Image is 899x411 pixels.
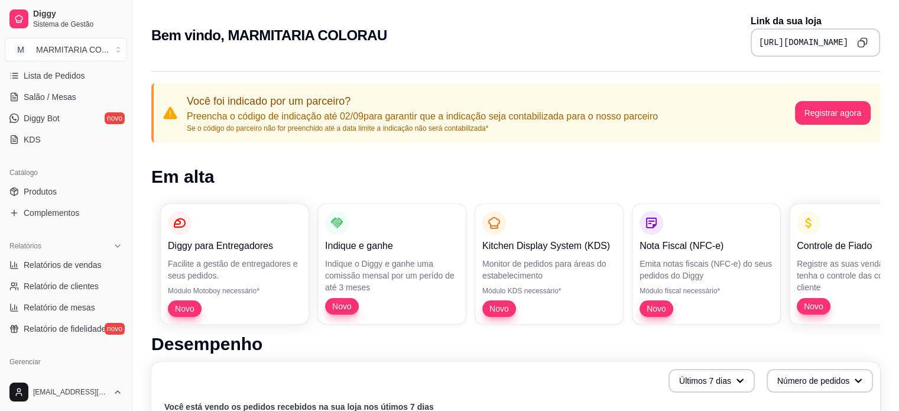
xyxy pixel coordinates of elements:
[767,369,873,393] button: Número de pedidos
[24,112,60,124] span: Diggy Bot
[632,204,780,324] button: Nota Fiscal (NFC-e)Emita notas fiscais (NFC-e) do seus pedidos do DiggyMódulo fiscal necessário*Novo
[5,38,127,62] button: Select a team
[640,286,773,296] p: Módulo fiscal necessário*
[5,203,127,222] a: Complementos
[5,163,127,182] div: Catálogo
[24,186,57,198] span: Produtos
[5,298,127,317] a: Relatório de mesas
[482,258,616,281] p: Monitor de pedidos para áreas do estabelecimento
[640,239,773,253] p: Nota Fiscal (NFC-e)
[5,255,127,274] a: Relatórios de vendas
[642,303,671,315] span: Novo
[668,369,755,393] button: Últimos 7 dias
[5,66,127,85] a: Lista de Pedidos
[24,134,41,145] span: KDS
[33,9,122,20] span: Diggy
[5,319,127,338] a: Relatório de fidelidadenovo
[751,14,880,28] p: Link da sua loja
[482,286,616,296] p: Módulo KDS necessário*
[151,334,880,355] h1: Desempenho
[33,20,122,29] span: Sistema de Gestão
[24,91,76,103] span: Salão / Mesas
[327,300,356,312] span: Novo
[170,303,199,315] span: Novo
[853,33,872,52] button: Copy to clipboard
[161,204,309,324] button: Diggy para EntregadoresFacilite a gestão de entregadores e seus pedidos.Módulo Motoboy necessário...
[187,93,658,109] p: Você foi indicado por um parceiro?
[151,26,387,45] h2: Bem vindo, MARMITARIA COLORAU
[24,70,85,82] span: Lista de Pedidos
[5,371,127,390] a: Entregadoresnovo
[187,109,658,124] p: Preencha o código de indicação até 02/09 para garantir que a indicação seja contabilizada para o ...
[485,303,514,315] span: Novo
[325,239,459,253] p: Indique e ganhe
[5,109,127,128] a: Diggy Botnovo
[5,378,127,406] button: [EMAIL_ADDRESS][DOMAIN_NAME]
[640,258,773,281] p: Emita notas fiscais (NFC-e) do seus pedidos do Diggy
[24,323,106,335] span: Relatório de fidelidade
[168,286,301,296] p: Módulo Motoboy necessário*
[5,88,127,106] a: Salão / Mesas
[795,101,871,125] button: Registrar agora
[168,239,301,253] p: Diggy para Entregadores
[168,258,301,281] p: Facilite a gestão de entregadores e seus pedidos.
[24,302,95,313] span: Relatório de mesas
[24,280,99,292] span: Relatório de clientes
[325,258,459,293] p: Indique o Diggy e ganhe uma comissão mensal por um perído de até 3 meses
[151,166,880,187] h1: Em alta
[475,204,623,324] button: Kitchen Display System (KDS)Monitor de pedidos para áreas do estabelecimentoMódulo KDS necessário...
[5,5,127,33] a: DiggySistema de Gestão
[24,259,102,271] span: Relatórios de vendas
[33,387,108,397] span: [EMAIL_ADDRESS][DOMAIN_NAME]
[36,44,109,56] div: MARMITARIA CO ...
[759,37,848,48] pre: [URL][DOMAIN_NAME]
[24,207,79,219] span: Complementos
[5,130,127,149] a: KDS
[5,182,127,201] a: Produtos
[5,352,127,371] div: Gerenciar
[9,241,41,251] span: Relatórios
[187,124,658,133] p: Se o código do parceiro não for preenchido até a data limite a indicação não será contabilizada*
[318,204,466,324] button: Indique e ganheIndique o Diggy e ganhe uma comissão mensal por um perído de até 3 mesesNovo
[5,277,127,296] a: Relatório de clientes
[15,44,27,56] span: M
[799,300,828,312] span: Novo
[482,239,616,253] p: Kitchen Display System (KDS)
